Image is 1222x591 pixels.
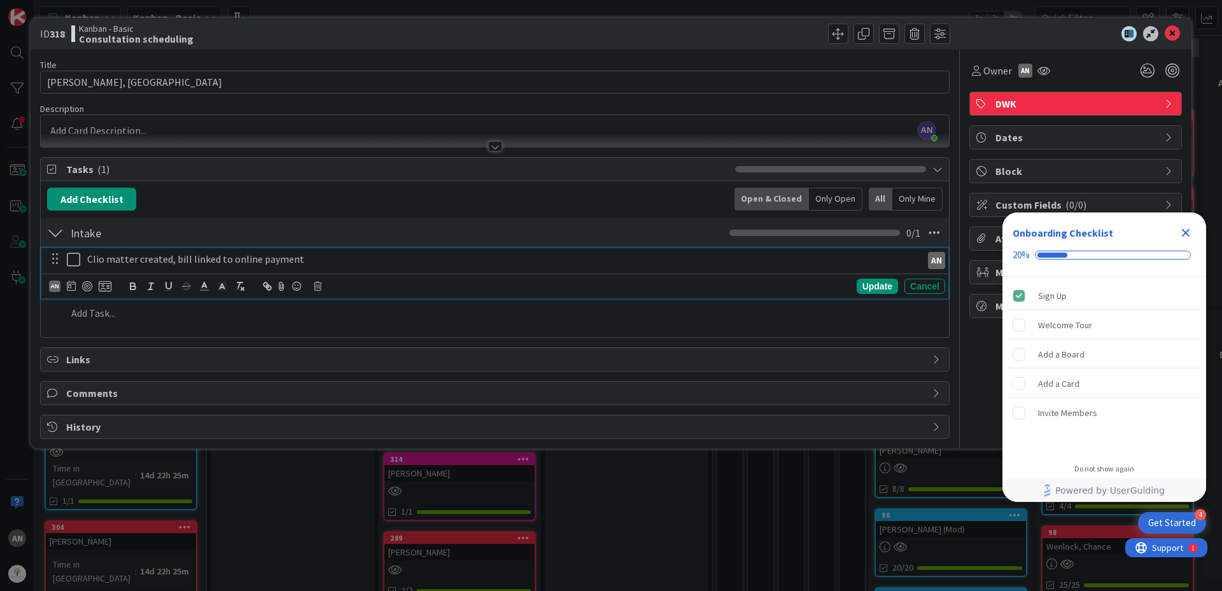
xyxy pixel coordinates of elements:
div: Invite Members [1038,405,1097,421]
div: Onboarding Checklist [1013,225,1113,240]
span: DWK [995,96,1158,111]
p: Clio matter created, bill linked to online payment [87,252,916,267]
div: Update [857,279,898,294]
span: ID [40,26,65,41]
span: ( 1 ) [97,163,109,176]
div: Add a Card is incomplete. [1008,370,1201,398]
label: Title [40,59,57,71]
span: Dates [995,130,1158,145]
div: Welcome Tour is incomplete. [1008,311,1201,339]
div: AN [928,252,945,269]
div: All [869,188,892,211]
div: Only Open [809,188,862,211]
div: Add a Board [1038,347,1085,362]
span: Mirrors [995,265,1158,280]
div: 1 [66,5,69,15]
span: Description [40,103,84,115]
div: Get Started [1148,517,1196,529]
span: Support [27,2,58,17]
a: Powered by UserGuiding [1009,479,1200,502]
span: Attachments [995,231,1158,246]
div: Cancel [904,279,945,294]
span: Block [995,163,1158,179]
button: Add Checklist [47,188,136,211]
span: History [66,419,926,435]
div: Open & Closed [734,188,809,211]
div: Only Mine [892,188,943,211]
span: Owner [983,63,1012,78]
span: Custom Fields [995,197,1158,212]
span: Metrics [995,298,1158,314]
div: Do not show again [1074,464,1134,474]
div: Add a Card [1038,376,1079,391]
b: 318 [50,27,65,40]
span: Powered by UserGuiding [1055,483,1165,498]
div: Welcome Tour [1038,317,1092,333]
div: Close Checklist [1176,223,1196,243]
div: Invite Members is incomplete. [1008,399,1201,427]
div: Sign Up is complete. [1008,282,1201,310]
span: Links [66,352,926,367]
div: Footer [1002,479,1206,502]
div: Add a Board is incomplete. [1008,340,1201,368]
div: Checklist items [1002,277,1206,455]
b: Consultation scheduling [79,34,193,44]
div: AN [49,281,60,292]
div: Open Get Started checklist, remaining modules: 4 [1138,512,1206,534]
span: AN [918,122,936,139]
input: Add Checklist... [66,221,353,244]
div: Checklist Container [1002,212,1206,502]
div: Checklist progress: 20% [1013,249,1196,261]
span: Comments [66,386,926,401]
span: Tasks [66,162,729,177]
input: type card name here... [40,71,950,94]
div: 20% [1013,249,1030,261]
div: 4 [1195,509,1206,520]
span: ( 0/0 ) [1065,198,1086,211]
span: Kanban - Basic [79,24,193,34]
div: AN [1018,64,1032,78]
span: 0 / 1 [906,225,920,240]
div: Sign Up [1038,288,1067,303]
